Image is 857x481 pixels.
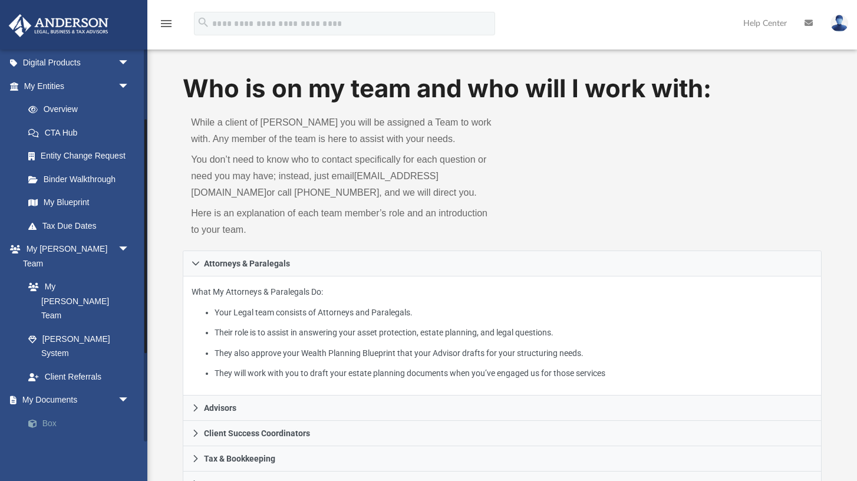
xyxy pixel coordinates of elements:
[8,388,147,412] a: My Documentsarrow_drop_down
[17,327,141,365] a: [PERSON_NAME] System
[5,14,112,37] img: Anderson Advisors Platinum Portal
[192,285,813,381] p: What My Attorneys & Paralegals Do:
[191,151,494,201] p: You don’t need to know who to contact specifically for each question or need you may have; instea...
[183,251,822,276] a: Attorneys & Paralegals
[191,114,494,147] p: While a client of [PERSON_NAME] you will be assigned a Team to work with. Any member of the team ...
[159,17,173,31] i: menu
[17,275,136,328] a: My [PERSON_NAME] Team
[191,171,439,197] a: [EMAIL_ADDRESS][DOMAIN_NAME]
[215,325,812,340] li: Their role is to assist in answering your asset protection, estate planning, and legal questions.
[17,144,147,168] a: Entity Change Request
[17,98,147,121] a: Overview
[17,214,147,238] a: Tax Due Dates
[204,259,290,268] span: Attorneys & Paralegals
[159,22,173,31] a: menu
[183,421,822,446] a: Client Success Coordinators
[17,191,141,215] a: My Blueprint
[183,71,822,106] h1: Who is on my team and who will I work with:
[183,446,822,472] a: Tax & Bookkeeping
[830,15,848,32] img: User Pic
[204,454,275,463] span: Tax & Bookkeeping
[8,238,141,275] a: My [PERSON_NAME] Teamarrow_drop_down
[118,51,141,75] span: arrow_drop_down
[118,238,141,262] span: arrow_drop_down
[8,74,147,98] a: My Entitiesarrow_drop_down
[197,16,210,29] i: search
[17,411,147,435] a: Box
[215,346,812,361] li: They also approve your Wealth Planning Blueprint that your Advisor drafts for your structuring ne...
[118,74,141,98] span: arrow_drop_down
[183,276,822,396] div: Attorneys & Paralegals
[118,388,141,413] span: arrow_drop_down
[204,404,236,412] span: Advisors
[17,167,147,191] a: Binder Walkthrough
[8,51,147,75] a: Digital Productsarrow_drop_down
[204,429,310,437] span: Client Success Coordinators
[215,366,812,381] li: They will work with you to draft your estate planning documents when you’ve engaged us for those ...
[191,205,494,238] p: Here is an explanation of each team member’s role and an introduction to your team.
[17,365,141,388] a: Client Referrals
[183,396,822,421] a: Advisors
[17,121,147,144] a: CTA Hub
[215,305,812,320] li: Your Legal team consists of Attorneys and Paralegals.
[17,435,147,459] a: Meeting Minutes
